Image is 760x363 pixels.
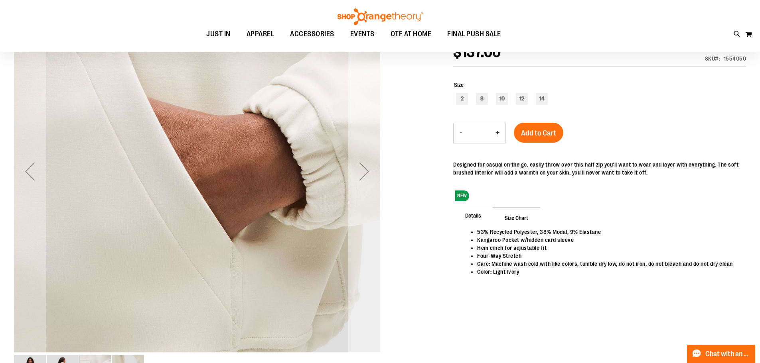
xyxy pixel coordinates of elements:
[521,129,556,137] span: Add to Cart
[468,124,490,143] input: Product quantity
[496,93,508,105] div: 10
[453,161,746,177] div: Designed for casual on the go, easily throw over this half zip you'll want to wear and layer with...
[206,25,231,43] span: JUST IN
[342,25,383,43] a: EVENTS
[439,25,509,43] a: FINAL PUSH SALE
[282,25,342,43] a: ACCESSORIES
[516,93,528,105] div: 12
[477,236,738,244] li: Kangaroo Pocket w/hidden card sleeve
[447,25,501,43] span: FINAL PUSH SALE
[477,228,738,236] li: 53% Recycled Polyester, 38% Modal, 9% Elastane
[456,93,468,105] div: 2
[383,25,440,43] a: OTF AT HOME
[198,25,239,43] a: JUST IN
[724,55,746,63] div: 1554050
[705,350,750,358] span: Chat with an Expert
[453,205,493,226] span: Details
[247,25,274,43] span: APPAREL
[490,123,505,143] button: Increase product quantity
[454,82,464,88] span: Size
[514,123,563,143] button: Add to Cart
[290,25,334,43] span: ACCESSORIES
[391,25,432,43] span: OTF AT HOME
[477,244,738,252] li: Hem cinch for adjustable fit
[536,93,548,105] div: 14
[454,123,468,143] button: Decrease product quantity
[493,207,540,228] span: Size Chart
[687,345,756,363] button: Chat with an Expert
[476,93,488,105] div: 8
[239,25,282,43] a: APPAREL
[455,190,469,201] span: NEW
[477,252,738,260] li: Four-Way Stretch
[477,268,738,276] li: Color: Light Ivory
[705,55,721,62] strong: SKU
[336,8,424,25] img: Shop Orangetheory
[453,44,501,61] span: $137.00
[477,260,738,268] li: Care: Machine wash cold with like colors, tumble dry low, do not iron, do not bleach and do not d...
[350,25,375,43] span: EVENTS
